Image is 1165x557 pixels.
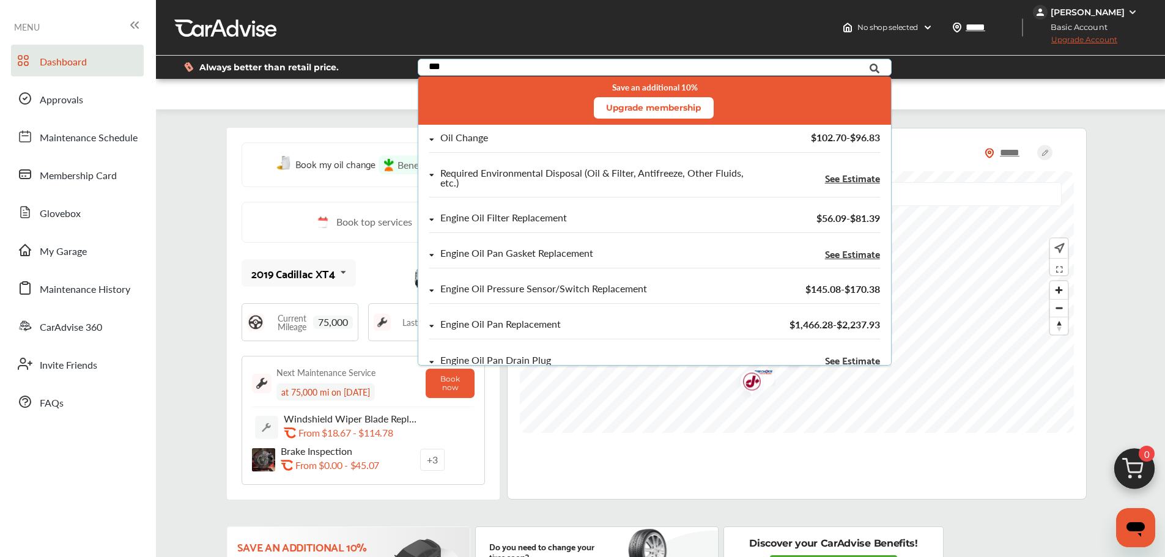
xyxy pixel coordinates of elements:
div: Engine Oil Pressure Sensor/Switch Replacement [440,284,647,294]
span: 0 [1139,446,1155,462]
img: location_vector.a44bc228.svg [952,23,962,32]
img: header-down-arrow.9dd2ce7d.svg [923,23,933,32]
button: Reset bearing to north [1050,317,1068,334]
span: Basic Account [1034,21,1117,34]
small: Save an additional 10% [612,83,697,92]
p: Brake Inspection [281,445,415,457]
img: logo-jiffylube.png [731,364,764,403]
span: Invite Friends [40,358,97,374]
div: Engine Oil Pan Gasket Replacement [440,248,593,259]
span: Glovebox [40,206,81,222]
span: See Estimate [824,355,879,365]
div: + 3 [420,449,445,471]
div: Required Environmental Disposal (Oil & Filter, Antifreeze, Other Fluids, etc.) [440,168,745,188]
img: maintenance_logo [252,374,272,393]
button: Zoom out [1050,299,1068,317]
div: [PERSON_NAME] [1051,7,1125,18]
a: Approvals [11,83,144,114]
div: Next Maintenance Service [276,366,375,378]
a: FAQs [11,386,144,418]
img: header-divider.bc55588e.svg [1022,18,1023,37]
span: Maintenance History [40,282,130,298]
span: MENU [14,22,40,32]
a: Book top services [242,202,485,243]
img: cart_icon.3d0951e8.svg [1105,443,1164,501]
a: CarAdvise 360 [11,310,144,342]
img: default_wrench_icon.d1a43860.svg [255,416,278,439]
span: No shop selected [857,23,918,32]
div: Map marker [731,364,762,403]
span: $145.08 - $170.38 [805,282,879,296]
p: From $0.00 - $45.07 [295,459,379,471]
div: Engine Oil Filter Replacement [440,213,567,223]
span: Zoom out [1050,300,1068,317]
img: brake-inspection-thumb.jpg [252,448,275,471]
span: FAQs [40,396,64,411]
img: dollor_label_vector.a70140d1.svg [184,62,193,72]
img: WGsFRI8htEPBVLJbROoPRyZpYNWhNONpIPPETTm6eUC0GeLEiAAAAAElFTkSuQmCC [1128,7,1137,17]
a: Membership Card [11,158,144,190]
span: $56.09 - $81.39 [816,211,879,225]
div: 2019 Cadillac XT4 [251,267,335,279]
a: Maintenance Schedule [11,120,144,152]
button: Upgrade membership [593,97,713,119]
div: Engine Oil Pan Replacement [440,319,561,330]
a: My Garage [11,234,144,266]
img: recenter.ce011a49.svg [1052,242,1065,255]
img: mobile_13076_st0640_046.jpg [412,246,485,301]
img: cal_icon.0803b883.svg [314,215,330,230]
span: CarAdvise 360 [40,320,102,336]
button: Book now [426,369,475,398]
img: oil-change.e5047c97.svg [276,156,292,171]
span: Maintenance Schedule [40,130,138,146]
span: Always better than retail price. [199,63,339,72]
span: Upgrade Account [1033,35,1117,50]
span: See Estimate [824,249,879,259]
span: Last Service [402,318,447,326]
a: Maintenance History [11,272,144,304]
span: Benefits [398,158,432,172]
span: Approvals [40,92,83,108]
a: Dashboard [11,45,144,76]
span: Current Mileage [270,314,313,331]
img: maintenance_logo [374,314,391,331]
img: instacart-icon.73bd83c2.svg [383,158,394,172]
p: Windshield Wiper Blade Replacement [284,413,418,424]
div: Oil Change [440,133,488,143]
a: Invite Friends [11,348,144,380]
div: Map marker [743,361,774,386]
p: Save an additional 10% [237,540,377,553]
a: +3 [420,449,445,471]
span: Dashboard [40,54,87,70]
a: Book my oil change [276,155,375,174]
span: Book my oil change [295,155,375,172]
span: My Garage [40,244,87,260]
div: at 75,000 mi on [DATE] [276,383,375,400]
div: Engine Oil Pan Drain Plug [440,355,551,366]
p: Discover your CarAdvise Benefits! [749,537,917,550]
p: From $18.67 - $114.78 [298,427,393,438]
button: Zoom in [1050,281,1068,299]
img: location_vector_orange.38f05af8.svg [985,148,994,158]
span: See Estimate [824,173,879,183]
span: $102.70 - $96.83 [810,130,879,144]
span: $1,466.28 - $2,237.93 [789,317,879,331]
img: steering_logo [247,314,264,331]
iframe: Button to launch messaging window [1116,508,1155,547]
span: Membership Card [40,168,117,184]
span: Book top services [336,215,412,230]
span: 75,000 [313,315,353,329]
a: Glovebox [11,196,144,228]
img: jVpblrzwTbfkPYzPPzSLxeg0AAAAASUVORK5CYII= [1033,5,1048,20]
img: header-home-logo.8d720a4f.svg [843,23,852,32]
